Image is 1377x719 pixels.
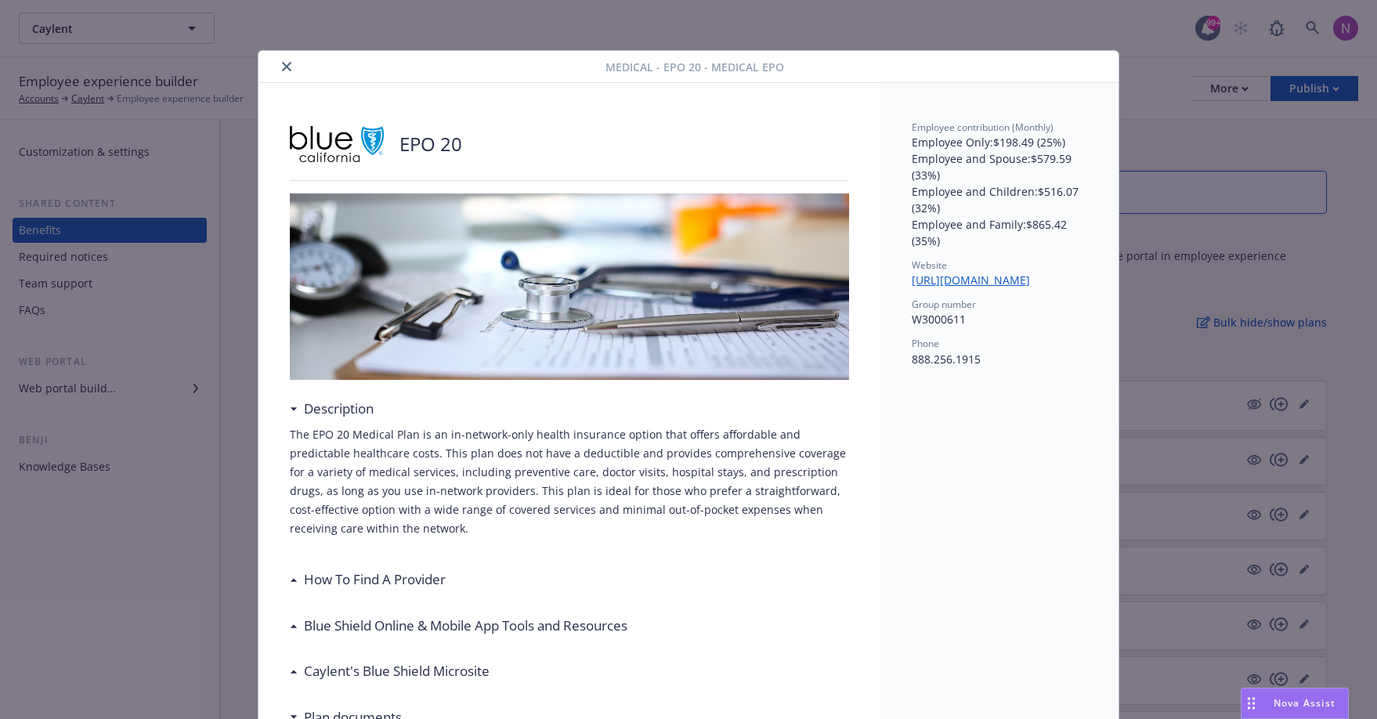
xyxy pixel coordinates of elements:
[912,134,1087,150] p: Employee Only : $198.49 (25%)
[912,121,1054,134] span: Employee contribution (Monthly)
[290,569,446,590] div: How To Find A Provider
[290,616,627,636] div: Blue Shield Online & Mobile App Tools and Resources
[912,273,1043,287] a: [URL][DOMAIN_NAME]
[290,121,384,168] img: Blue Shield of California
[277,57,296,76] button: close
[304,616,627,636] h3: Blue Shield Online & Mobile App Tools and Resources
[399,131,462,157] p: EPO 20
[290,193,849,380] img: banner
[290,399,374,419] div: Description
[912,216,1087,249] p: Employee and Family : $865.42 (35%)
[304,661,490,681] h3: Caylent's Blue Shield Microsite
[912,337,939,350] span: Phone
[912,311,1087,327] p: W3000611
[912,351,1087,367] p: 888.256.1915
[304,569,446,590] h3: How To Find A Provider
[912,258,947,272] span: Website
[1274,696,1335,710] span: Nova Assist
[290,425,849,538] p: The EPO 20 Medical Plan is an in-network-only health insurance option that offers affordable and ...
[304,399,374,419] h3: Description
[1241,688,1349,719] button: Nova Assist
[290,661,490,681] div: Caylent's Blue Shield Microsite
[605,59,784,75] span: Medical - EPO 20 - Medical EPO
[912,298,976,311] span: Group number
[912,150,1087,183] p: Employee and Spouse : $579.59 (33%)
[1241,688,1261,718] div: Drag to move
[912,183,1087,216] p: Employee and Children : $516.07 (32%)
